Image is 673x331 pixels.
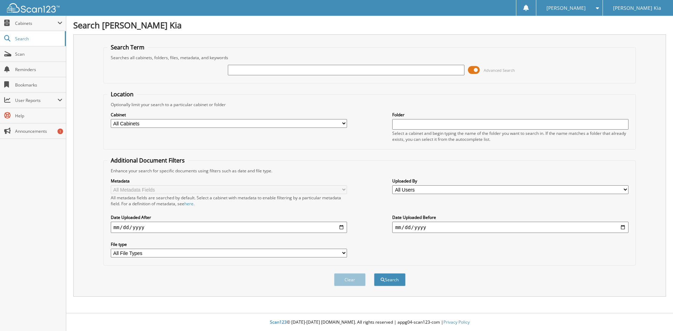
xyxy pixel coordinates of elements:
[107,43,148,51] legend: Search Term
[107,55,632,61] div: Searches all cabinets, folders, files, metadata, and keywords
[107,90,137,98] legend: Location
[15,128,62,134] span: Announcements
[15,51,62,57] span: Scan
[66,314,673,331] div: © [DATE]-[DATE] [DOMAIN_NAME]. All rights reserved | appg04-scan123-com |
[111,195,347,207] div: All metadata fields are searched by default. Select a cabinet with metadata to enable filtering b...
[57,129,63,134] div: 1
[270,319,287,325] span: Scan123
[107,157,188,164] legend: Additional Document Filters
[15,113,62,119] span: Help
[15,20,57,26] span: Cabinets
[392,178,628,184] label: Uploaded By
[392,112,628,118] label: Folder
[15,97,57,103] span: User Reports
[374,273,406,286] button: Search
[107,102,632,108] div: Optionally limit your search to a particular cabinet or folder
[111,214,347,220] label: Date Uploaded After
[111,241,347,247] label: File type
[7,3,60,13] img: scan123-logo-white.svg
[334,273,366,286] button: Clear
[111,178,347,184] label: Metadata
[484,68,515,73] span: Advanced Search
[111,222,347,233] input: start
[392,214,628,220] label: Date Uploaded Before
[443,319,470,325] a: Privacy Policy
[392,222,628,233] input: end
[392,130,628,142] div: Select a cabinet and begin typing the name of the folder you want to search in. If the name match...
[15,36,61,42] span: Search
[546,6,586,10] span: [PERSON_NAME]
[613,6,661,10] span: [PERSON_NAME] Kia
[107,168,632,174] div: Enhance your search for specific documents using filters such as date and file type.
[184,201,193,207] a: here
[15,67,62,73] span: Reminders
[111,112,347,118] label: Cabinet
[73,19,666,31] h1: Search [PERSON_NAME] Kia
[15,82,62,88] span: Bookmarks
